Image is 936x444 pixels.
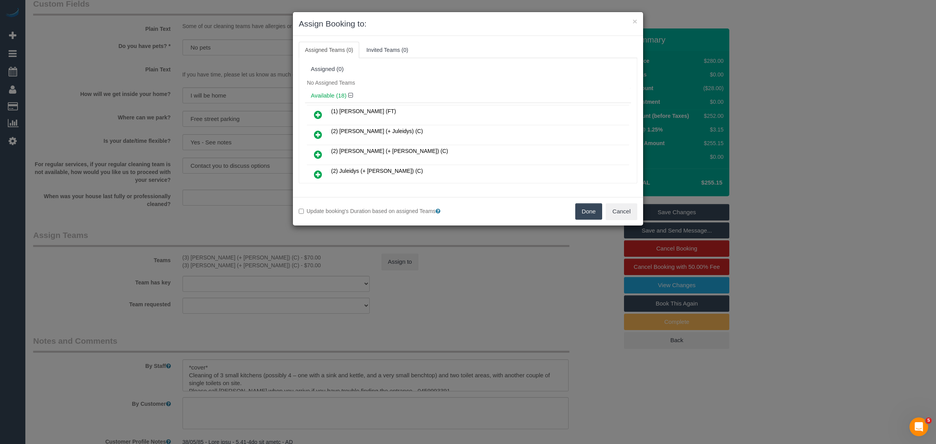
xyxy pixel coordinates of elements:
button: Done [575,203,603,220]
span: (1) [PERSON_NAME] (FT) [331,108,396,114]
span: (2) Juleidys (+ [PERSON_NAME]) (C) [331,168,423,174]
h4: Available (18) [311,92,625,99]
a: Assigned Teams (0) [299,42,359,58]
span: (2) [PERSON_NAME] (+ [PERSON_NAME]) (C) [331,148,448,154]
input: Update booking's Duration based on assigned Teams [299,209,304,214]
button: Cancel [606,203,637,220]
iframe: Intercom live chat [909,417,928,436]
div: Assigned (0) [311,66,625,73]
button: × [633,17,637,25]
a: Invited Teams (0) [360,42,414,58]
span: No Assigned Teams [307,80,355,86]
span: 5 [925,417,932,424]
label: Update booking's Duration based on assigned Teams [299,207,462,215]
h3: Assign Booking to: [299,18,637,30]
span: (2) [PERSON_NAME] (+ Juleidys) (C) [331,128,423,134]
